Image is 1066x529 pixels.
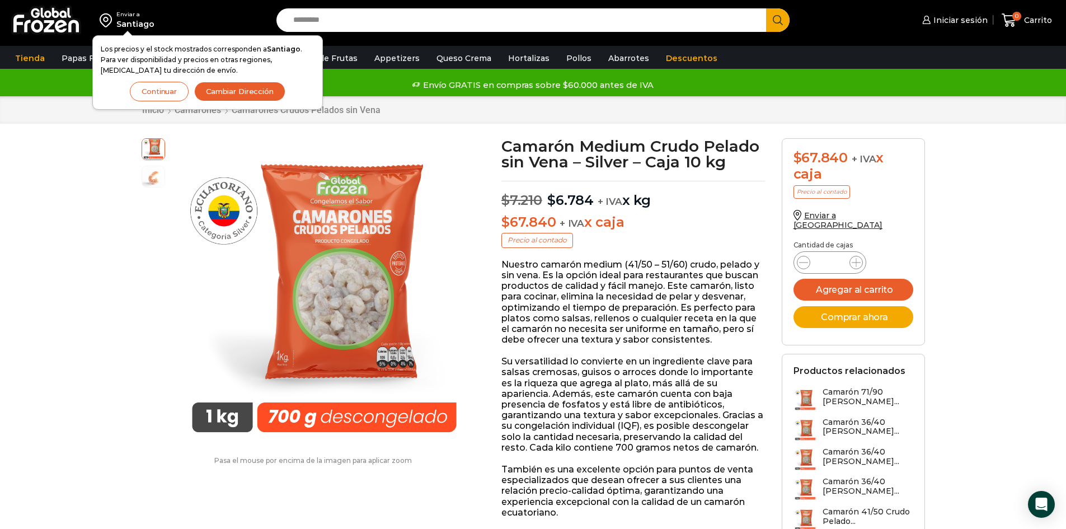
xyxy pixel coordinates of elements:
p: También es una excelente opción para puntos de venta especializados que desean ofrecer a sus clie... [501,464,765,518]
span: $ [501,192,510,208]
p: Su versatilidad lo convierte en un ingrediente clave para salsas cremosas, guisos o arroces donde... [501,356,765,453]
button: Search button [766,8,790,32]
a: Inicio [142,105,165,115]
p: Los precios y el stock mostrados corresponden a . Para ver disponibilidad y precios en otras regi... [101,44,314,76]
h3: Camarón 36/40 [PERSON_NAME]... [823,477,913,496]
a: Iniciar sesión [919,9,988,31]
div: x caja [793,150,913,182]
h3: Camarón 71/90 [PERSON_NAME]... [823,387,913,406]
a: Enviar a [GEOGRAPHIC_DATA] [793,210,883,230]
bdi: 67.840 [793,149,848,166]
a: Camarón 36/40 [PERSON_NAME]... [793,418,913,442]
button: Cambiar Dirección [194,82,285,101]
a: Camarón 36/40 [PERSON_NAME]... [793,477,913,501]
bdi: 6.784 [547,192,594,208]
p: x caja [501,214,765,231]
h3: Camarón 36/40 [PERSON_NAME]... [823,447,913,466]
p: Precio al contado [793,185,850,199]
input: Product quantity [819,255,840,270]
span: $ [547,192,556,208]
a: Descuentos [660,48,723,69]
a: Hortalizas [503,48,555,69]
span: + IVA [560,218,584,229]
a: Camarón 36/40 [PERSON_NAME]... [793,447,913,471]
a: Camarones [174,105,222,115]
a: Camarones Crudos Pelados sin Vena [231,105,381,115]
strong: Santiago [267,45,300,53]
a: Pulpa de Frutas [288,48,363,69]
div: Santiago [116,18,154,30]
h1: Camarón Medium Crudo Pelado sin Vena – Silver – Caja 10 kg [501,138,765,170]
span: Iniciar sesión [931,15,988,26]
a: Abarrotes [603,48,655,69]
button: Comprar ahora [793,306,913,328]
img: address-field-icon.svg [100,11,116,30]
a: Camarón 71/90 [PERSON_NAME]... [793,387,913,411]
a: 0 Carrito [999,7,1055,34]
nav: Breadcrumb [142,105,381,115]
h2: Productos relacionados [793,366,905,376]
h3: Camarón 41/50 Crudo Pelado... [823,507,913,526]
p: Nuestro camarón medium (41/50 – 51/60) crudo, pelado y sin vena. Es la opción ideal para restaura... [501,259,765,345]
p: Cantidad de cajas [793,241,913,249]
span: 0 [1012,12,1021,21]
span: + IVA [852,153,876,165]
span: + IVA [598,196,622,207]
span: camaron-sin-cascara [142,166,165,189]
a: Appetizers [369,48,425,69]
p: x kg [501,181,765,209]
span: Carrito [1021,15,1052,26]
div: Enviar a [116,11,154,18]
a: Tienda [10,48,50,69]
bdi: 67.840 [501,214,556,230]
h3: Camarón 36/40 [PERSON_NAME]... [823,418,913,437]
a: Papas Fritas [56,48,118,69]
button: Agregar al carrito [793,279,913,301]
button: Continuar [130,82,189,101]
a: Queso Crema [431,48,497,69]
p: Pasa el mouse por encima de la imagen para aplicar zoom [142,457,485,465]
span: PM04004043 [142,137,165,160]
p: Precio al contado [501,233,573,247]
bdi: 7.210 [501,192,542,208]
span: $ [793,149,802,166]
span: $ [501,214,510,230]
a: Pollos [561,48,597,69]
div: Open Intercom Messenger [1028,491,1055,518]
